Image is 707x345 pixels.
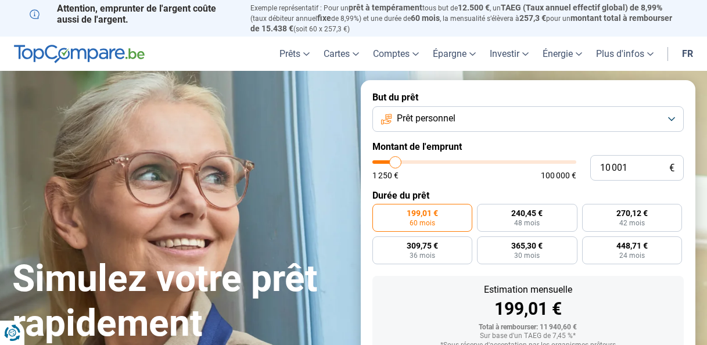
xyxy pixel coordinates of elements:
span: fixe [317,13,331,23]
img: TopCompare [14,45,145,63]
label: Montant de l'emprunt [372,141,684,152]
span: 448,71 € [616,242,648,250]
p: Attention, emprunter de l'argent coûte aussi de l'argent. [30,3,236,25]
span: 42 mois [619,220,645,227]
a: Investir [483,37,536,71]
p: Exemple représentatif : Pour un tous but de , un (taux débiteur annuel de 8,99%) et une durée de ... [250,3,678,34]
span: montant total à rembourser de 15.438 € [250,13,672,33]
span: 240,45 € [511,209,543,217]
span: 365,30 € [511,242,543,250]
span: € [669,163,674,173]
a: Épargne [426,37,483,71]
span: 270,12 € [616,209,648,217]
a: fr [675,37,700,71]
a: Prêts [272,37,317,71]
a: Plus d'infos [589,37,661,71]
span: 60 mois [411,13,440,23]
div: Sur base d'un TAEG de 7,45 %* [382,332,674,340]
label: But du prêt [372,92,684,103]
a: Énergie [536,37,589,71]
div: 199,01 € [382,300,674,318]
span: 48 mois [514,220,540,227]
span: prêt à tempérament [349,3,422,12]
span: 12.500 € [458,3,490,12]
a: Comptes [366,37,426,71]
span: 36 mois [410,252,435,259]
span: 1 250 € [372,171,399,179]
label: Durée du prêt [372,190,684,201]
button: Prêt personnel [372,106,684,132]
span: 30 mois [514,252,540,259]
span: 309,75 € [407,242,438,250]
span: 60 mois [410,220,435,227]
span: 257,3 € [519,13,546,23]
span: 199,01 € [407,209,438,217]
div: Estimation mensuelle [382,285,674,294]
div: Total à rembourser: 11 940,60 € [382,324,674,332]
a: Cartes [317,37,366,71]
span: 100 000 € [541,171,576,179]
span: TAEG (Taux annuel effectif global) de 8,99% [501,3,662,12]
span: Prêt personnel [397,112,455,125]
span: 24 mois [619,252,645,259]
